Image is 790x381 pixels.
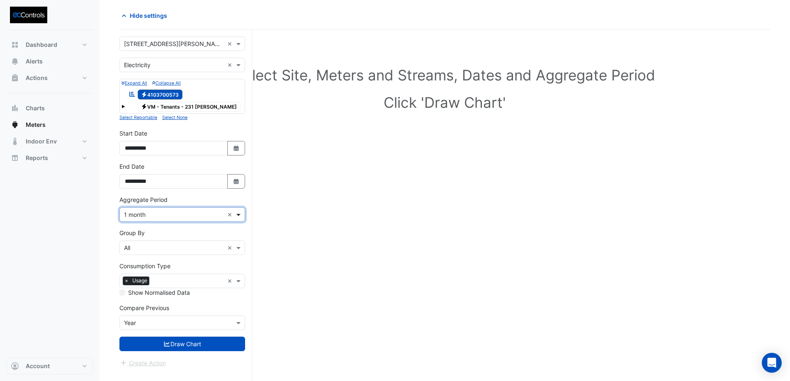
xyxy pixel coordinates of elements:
label: Start Date [119,129,147,138]
app-icon: Alerts [11,57,19,66]
app-icon: Meters [11,121,19,129]
span: Reports [26,154,48,162]
span: Hide settings [130,11,167,20]
small: Select Reportable [119,115,157,120]
img: Company Logo [10,7,47,23]
span: Clear [227,210,234,219]
app-icon: Charts [11,104,19,112]
button: Draw Chart [119,337,245,351]
app-icon: Reports [11,154,19,162]
span: Clear [227,39,234,48]
fa-icon: Select Date [233,178,240,185]
button: Alerts [7,53,93,70]
label: Compare Previous [119,303,169,312]
button: Hide settings [119,8,173,23]
span: Clear [227,243,234,252]
app-escalated-ticket-create-button: Please draw the charts first [119,359,166,366]
span: Alerts [26,57,43,66]
button: Charts [7,100,93,116]
fa-icon: Select Date [233,145,240,152]
span: Clear [227,277,234,285]
span: Actions [26,74,48,82]
app-icon: Actions [11,74,19,82]
span: Clear [227,61,234,69]
button: Dashboard [7,36,93,53]
fa-icon: Reportable [129,90,136,97]
span: Charts [26,104,45,112]
label: Group By [119,228,145,237]
small: Select None [162,115,187,120]
app-icon: Indoor Env [11,137,19,146]
button: Expand All [122,79,147,87]
button: Actions [7,70,93,86]
div: Open Intercom Messenger [762,353,782,373]
button: Indoor Env [7,133,93,150]
button: Select None [162,114,187,121]
span: Meters [26,121,46,129]
span: Indoor Env [26,137,57,146]
label: Consumption Type [119,262,170,270]
span: Dashboard [26,41,57,49]
label: End Date [119,162,144,171]
button: Account [7,358,93,374]
button: Meters [7,116,93,133]
h1: Click 'Draw Chart' [133,94,757,111]
button: Collapse All [152,79,181,87]
fa-icon: Electricity [141,91,147,97]
h1: Select Site, Meters and Streams, Dates and Aggregate Period [133,66,757,84]
button: Select Reportable [119,114,157,121]
label: Show Normalised Data [128,288,190,297]
span: Account [26,362,50,370]
small: Collapse All [152,80,181,86]
span: × [123,277,130,285]
span: 4103700573 [138,90,183,99]
fa-icon: Electricity [141,104,147,110]
span: VM - Tenants - 231 [PERSON_NAME] [138,102,241,112]
small: Expand All [122,80,147,86]
button: Reports [7,150,93,166]
span: Usage [130,277,149,285]
app-icon: Dashboard [11,41,19,49]
label: Aggregate Period [119,195,168,204]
